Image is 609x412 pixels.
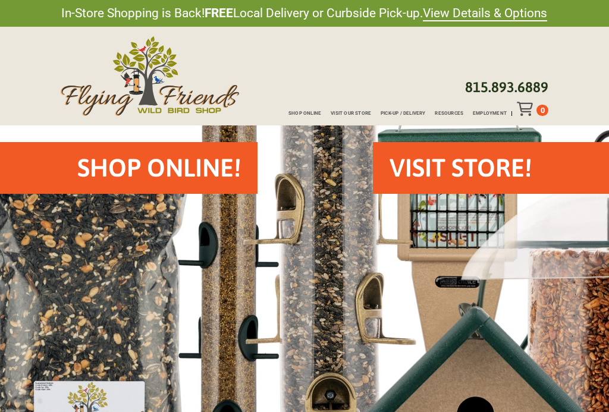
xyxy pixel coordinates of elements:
a: Pick-up / Delivery [371,111,425,116]
span: 0 [541,106,545,115]
span: Shop Online [288,111,321,116]
h2: Shop Online! [77,150,241,185]
span: Resources [435,111,463,116]
span: In-Store Shopping is Back! Local Delivery or Curbside Pick-up. [61,5,547,22]
a: Employment [463,111,507,116]
span: Pick-up / Delivery [381,111,426,116]
strong: FREE [205,6,233,20]
img: Flying Friends Wild Bird Shop Logo [61,36,239,116]
span: Employment [473,111,507,116]
a: Visit Our Store [321,111,371,116]
a: View Details & Options [423,6,547,21]
a: Shop Online [279,111,321,116]
span: Visit Our Store [331,111,371,116]
h2: VISIT STORE! [390,150,532,185]
div: Toggle Off Canvas Content [517,102,536,116]
a: Resources [425,111,463,116]
a: 815.893.6889 [465,79,548,95]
